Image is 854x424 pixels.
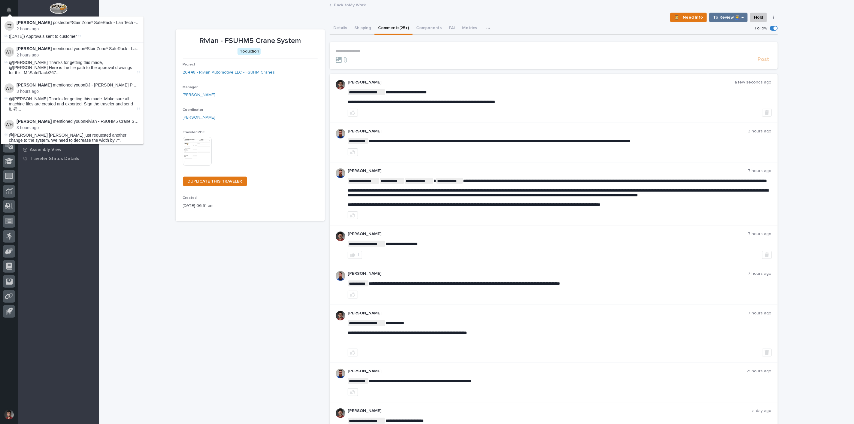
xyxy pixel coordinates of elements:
[348,251,362,259] button: 1
[755,26,768,31] p: Follow
[183,131,205,134] span: Traveler PDF
[756,56,772,63] button: Post
[348,129,748,134] p: [PERSON_NAME]
[445,22,459,35] button: FAI
[17,119,140,124] p: mentioned you on :
[748,168,772,174] p: 7 hours ago
[709,13,748,22] button: To Review 👨‍🏭 →
[762,109,772,117] button: Delete post
[753,408,772,413] p: a day ago
[30,147,61,153] p: Assembly View
[348,148,358,156] button: like this post
[754,14,763,21] span: Hold
[188,179,242,183] span: DUPLICATE THIS TRAVELER
[348,211,358,219] button: like this post
[713,14,744,21] span: To Review 👨‍🏭 →
[748,271,772,276] p: 7 hours ago
[348,291,358,298] button: like this post
[183,108,204,112] span: Coordinator
[9,133,136,148] span: @[PERSON_NAME] [PERSON_NAME] just requested another change to the system. We need to decrease the...
[17,83,52,87] strong: [PERSON_NAME]
[85,83,187,87] a: DJ - [PERSON_NAME] Plant 7 - Additional AC Guards
[183,92,216,98] a: [PERSON_NAME]
[336,369,345,378] img: 6hTokn1ETDGPf9BPokIQ
[348,271,748,276] p: [PERSON_NAME]
[183,196,197,200] span: Created
[17,119,52,124] strong: [PERSON_NAME]
[762,349,772,356] button: Delete post
[348,232,748,237] p: [PERSON_NAME]
[183,203,318,209] p: [DATE] 06:51 am
[747,369,772,374] p: 21 hours ago
[336,311,345,320] img: ROij9lOReuV7WqYxWfnW
[238,48,261,55] div: Production
[3,4,15,16] button: Notifications
[183,177,247,186] a: DUPLICATE THIS TRAVELER
[374,22,413,35] button: Comments (25+)
[9,96,136,111] span: @[PERSON_NAME] Thanks for getting this made. Make sure all machine files are created and exported...
[5,21,14,31] img: Cole Ziegler
[334,1,366,8] a: Back toMy Work
[351,22,374,35] button: Shipping
[17,125,140,130] p: 3 hours ago
[17,83,140,88] p: mentioned you on :
[348,109,358,117] button: like this post
[17,20,52,25] strong: [PERSON_NAME]
[85,119,146,124] a: Rivian - FSUHM5 Crane System
[348,388,358,396] button: like this post
[17,26,140,32] p: 2 hours ago
[183,86,198,89] span: Manager
[18,145,99,154] a: Assembly View
[459,22,480,35] button: Metrics
[50,3,67,14] img: Workspace Logo
[750,13,767,22] button: Hold
[30,156,79,162] p: Traveler Status Details
[70,20,145,25] a: *Stair Zone* SafeRack - Lan Tech - Stair
[348,349,358,356] button: like this post
[748,129,772,134] p: 3 hours ago
[758,56,769,63] span: Post
[413,22,445,35] button: Components
[18,154,99,163] a: Traveler Status Details
[17,20,140,25] p: posted on :
[336,80,345,89] img: ROij9lOReuV7WqYxWfnW
[348,80,735,85] p: [PERSON_NAME]
[670,13,707,22] button: ⏳ I Need Info
[85,46,160,51] a: *Stair Zone* SafeRack - Lan Tech - Stair
[17,53,140,58] p: 2 hours ago
[336,271,345,281] img: 6hTokn1ETDGPf9BPokIQ
[17,89,140,94] p: 3 hours ago
[735,80,772,85] p: a few seconds ago
[336,168,345,178] img: 6hTokn1ETDGPf9BPokIQ
[748,311,772,316] p: 7 hours ago
[8,7,15,17] div: Notifications
[183,69,275,76] a: 26448 - Rivian Automotive LLC - FSUHM Cranes
[348,311,748,316] p: [PERSON_NAME]
[17,46,52,51] strong: [PERSON_NAME]
[5,83,14,93] img: Wynne Hochstetler
[17,46,140,51] p: mentioned you on :
[5,120,14,129] img: Weston Hochstetler
[183,37,318,45] p: Rivian - FSUHM5 Crane System
[348,369,747,374] p: [PERSON_NAME]
[5,47,14,57] img: Wynne Hochstetler
[674,14,703,21] span: ⏳ I Need Info
[336,232,345,241] img: ROij9lOReuV7WqYxWfnW
[183,114,216,121] a: [PERSON_NAME]
[3,408,15,421] button: users-avatar
[9,60,136,75] span: @[PERSON_NAME] Thanks for getting this made, @[PERSON_NAME] Here is the file path to the approval...
[9,34,77,39] span: ([DATE]) Approvals sent to customer
[762,251,772,259] button: Delete post
[336,408,345,418] img: ROij9lOReuV7WqYxWfnW
[348,168,748,174] p: [PERSON_NAME]
[358,253,359,257] div: 1
[348,408,753,413] p: [PERSON_NAME]
[336,129,345,138] img: 6hTokn1ETDGPf9BPokIQ
[330,22,351,35] button: Details
[183,63,195,66] span: Project
[748,232,772,237] p: 7 hours ago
